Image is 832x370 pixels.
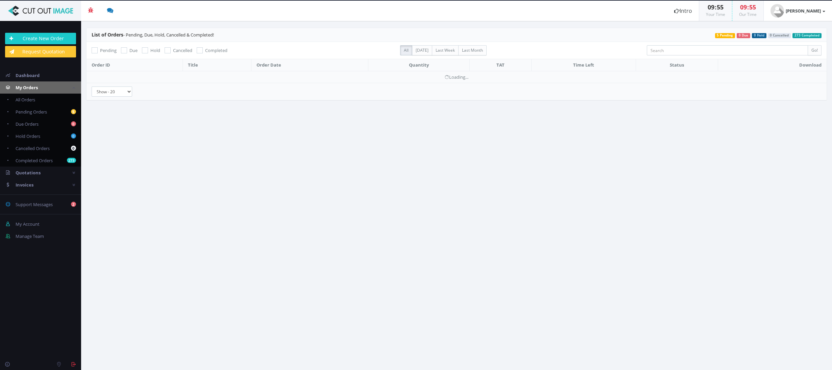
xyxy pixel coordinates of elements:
th: Title [183,59,251,71]
label: [DATE] [412,45,432,55]
span: Pending Orders [16,109,47,115]
th: Order ID [87,59,183,71]
span: Due Orders [16,121,39,127]
span: Dashboard [16,72,40,78]
b: 0 [71,133,76,139]
span: Manage Team [16,233,44,239]
b: 0 [71,146,76,151]
span: : [747,3,749,11]
span: Quantity [409,62,429,68]
th: Download [718,59,827,71]
span: My Orders [16,84,38,91]
span: Hold [150,47,160,53]
span: 273 Completed [792,33,822,38]
span: Due [129,47,138,53]
span: - Pending, Due, Hold, Cancelled & Completed! [92,32,214,38]
span: 5 Pending [715,33,735,38]
b: 2 [71,202,76,207]
b: 5 [71,109,76,114]
span: All Orders [16,97,35,103]
b: 0 [71,121,76,126]
span: Completed [205,47,227,53]
span: Cancelled [173,47,192,53]
span: 09 [740,3,747,11]
label: Last Week [432,45,459,55]
span: : [714,3,717,11]
img: Cut Out Image [5,6,76,16]
span: 55 [717,3,724,11]
span: 55 [749,3,756,11]
a: Request Quotation [5,46,76,57]
span: Invoices [16,182,33,188]
small: Our Time [739,11,757,17]
th: Time Left [531,59,636,71]
label: Last Month [458,45,487,55]
span: 0 Cancelled [768,33,791,38]
strong: [PERSON_NAME] [786,8,821,14]
a: Intro [667,1,699,21]
small: Your Time [706,11,725,17]
label: All [400,45,412,55]
span: My Account [16,221,40,227]
input: Go! [808,45,822,55]
td: Loading... [87,71,827,83]
span: Hold Orders [16,133,40,139]
span: 0 Hold [752,33,766,38]
th: Status [636,59,718,71]
span: Cancelled Orders [16,145,50,151]
th: TAT [469,59,531,71]
a: [PERSON_NAME] [764,1,832,21]
span: Completed Orders [16,157,53,164]
th: Order Date [251,59,368,71]
b: 273 [67,158,76,163]
span: Support Messages [16,201,53,207]
span: Pending [100,47,117,53]
a: Create New Order [5,33,76,44]
span: 0 Due [737,33,750,38]
span: List of Orders [92,31,123,38]
span: 09 [708,3,714,11]
img: user_default.jpg [770,4,784,18]
input: Search [647,45,808,55]
span: Quotations [16,170,41,176]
